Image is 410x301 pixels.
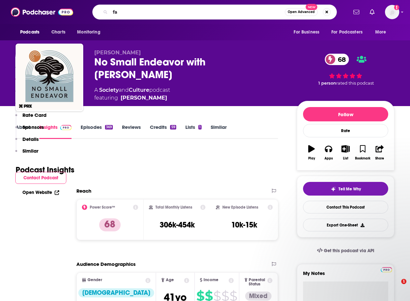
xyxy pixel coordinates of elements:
h3: 306k-454k [160,220,195,230]
div: Play [308,157,315,160]
button: open menu [289,26,327,38]
div: Bookmark [355,157,370,160]
span: rated this podcast [336,81,374,86]
span: For Podcasters [331,28,363,37]
a: Contact This Podcast [303,201,388,213]
img: Podchaser - Follow, Share and Rate Podcasts [11,6,73,18]
h2: Power Score™ [90,205,115,210]
span: Parental Status [249,278,266,286]
button: Follow [303,107,388,121]
a: 68 [325,54,349,65]
a: Credits59 [150,124,176,139]
span: New [306,4,317,10]
span: Logged in as shcarlos [385,5,399,19]
button: open menu [327,26,372,38]
div: 1 [198,125,202,130]
span: Age [166,278,174,282]
button: Open AdvancedNew [285,8,318,16]
input: Search podcasts, credits, & more... [110,7,285,17]
button: open menu [73,26,109,38]
span: featuring [94,94,170,102]
div: 369 [105,125,113,130]
p: Sponsors [22,124,44,130]
h3: 10k-15k [231,220,257,230]
img: No Small Endeavor with Lee C. Camp [17,45,82,110]
span: and [119,87,129,93]
button: tell me why sparkleTell Me Why [303,182,388,196]
a: Episodes369 [81,124,113,139]
a: Show notifications dropdown [367,7,377,18]
span: 68 [331,54,349,65]
button: Sponsors [15,124,44,136]
button: Similar [15,148,38,160]
span: Gender [87,278,102,282]
a: Reviews [122,124,141,139]
button: open menu [16,26,48,38]
span: Monitoring [77,28,100,37]
img: tell me why sparkle [331,186,336,192]
iframe: Intercom live chat [388,279,403,294]
div: A podcast [94,86,170,102]
div: 68 1 personrated this podcast [297,49,394,90]
button: List [337,141,354,164]
span: 1 person [318,81,336,86]
span: [PERSON_NAME] [94,49,141,56]
p: Details [22,136,39,142]
span: Tell Me Why [338,186,361,192]
div: Search podcasts, credits, & more... [92,5,337,20]
a: Lists1 [185,124,202,139]
h2: Total Monthly Listens [155,205,192,210]
a: Open Website [22,190,59,195]
button: Details [15,136,39,148]
span: More [375,28,386,37]
span: 1 [401,279,406,284]
button: Bookmark [354,141,371,164]
p: Similar [22,148,38,154]
p: 68 [99,218,121,231]
a: Culture [129,87,149,93]
div: Mixed [245,292,271,301]
a: Similar [211,124,227,139]
img: User Profile [385,5,399,19]
button: Contact Podcast [15,172,66,184]
a: Society [99,87,119,93]
div: 59 [170,125,176,130]
div: Rate [303,124,388,137]
span: For Business [294,28,319,37]
div: [DEMOGRAPHIC_DATA] [78,288,154,297]
button: Export One-Sheet [303,219,388,231]
span: Podcasts [20,28,39,37]
div: Share [375,157,384,160]
button: Show profile menu [385,5,399,19]
a: Charts [47,26,69,38]
h2: Audience Demographics [76,261,136,267]
button: Play [303,141,320,164]
span: Open Advanced [288,10,315,14]
h2: New Episode Listens [222,205,258,210]
h2: Reach [76,188,91,194]
span: Income [204,278,218,282]
button: Share [371,141,388,164]
a: Show notifications dropdown [351,7,362,18]
div: Apps [324,157,333,160]
button: open menu [371,26,394,38]
button: Apps [320,141,337,164]
div: List [343,157,348,160]
span: Charts [51,28,65,37]
a: Lee C. Camp [121,94,167,102]
svg: Add a profile image [394,5,399,10]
